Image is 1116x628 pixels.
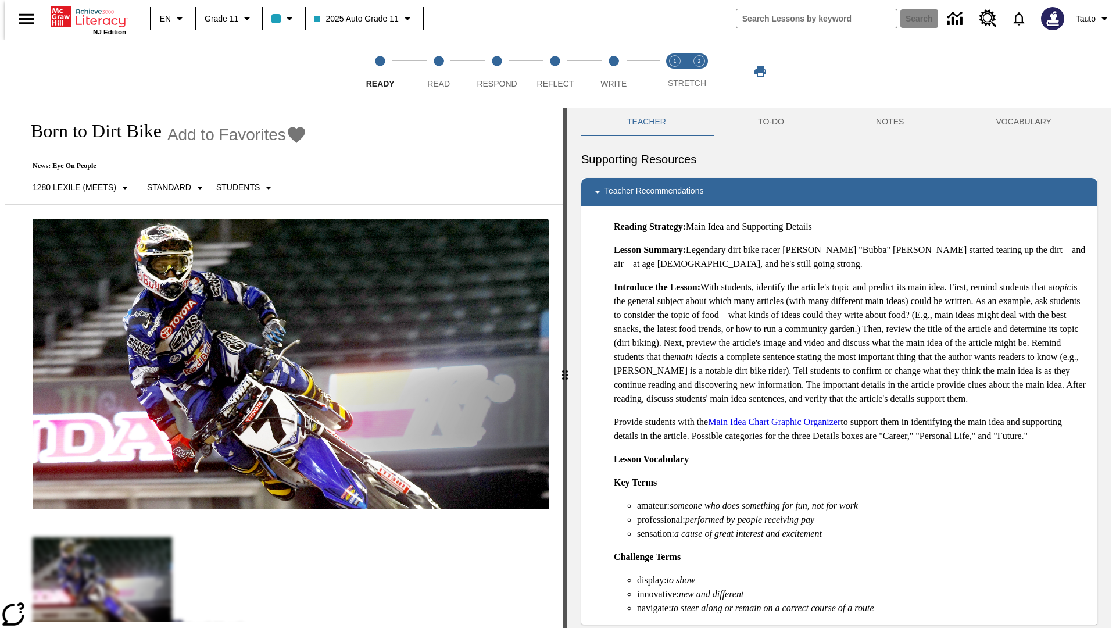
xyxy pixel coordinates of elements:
div: Instructional Panel Tabs [581,108,1097,136]
em: to steer along or remain on a correct course of a route [671,603,874,613]
a: Resource Center, Will open in new tab [972,3,1004,34]
button: Reflect step 4 of 5 [521,40,589,104]
button: Read step 2 of 5 [405,40,472,104]
span: Write [600,79,627,88]
li: innovative: [637,587,1088,601]
li: navigate: [637,601,1088,615]
span: 2025 Auto Grade 11 [314,13,398,25]
span: Reflect [537,79,574,88]
span: STRETCH [668,78,706,88]
button: Language: EN, Select a language [155,8,192,29]
button: Stretch Respond step 2 of 2 [682,40,716,104]
button: Open side menu [9,2,44,36]
img: Motocross racer James Stewart flies through the air on his dirt bike. [33,219,549,509]
li: display: [637,573,1088,587]
p: Legendary dirt bike racer [PERSON_NAME] "Bubba" [PERSON_NAME] started tearing up the dirt—and air... [614,243,1088,271]
button: Print [742,61,779,82]
p: Teacher Recommendations [604,185,703,199]
button: Class: 2025 Auto Grade 11, Select your class [309,8,419,29]
div: activity [567,108,1111,628]
a: Notifications [1004,3,1034,34]
span: Tauto [1076,13,1096,25]
span: NJ Edition [93,28,126,35]
span: Read [427,79,450,88]
text: 1 [673,58,676,64]
h1: Born to Dirt Bike [19,120,162,142]
strong: Challenge Terms [614,552,681,562]
h6: Supporting Resources [581,150,1097,169]
strong: Introduce the Lesson: [614,282,700,292]
p: With students, identify the article's topic and predict its main idea. First, remind students tha... [614,280,1088,406]
p: News: Eye On People [19,162,307,170]
button: Select Lexile, 1280 Lexile (Meets) [28,177,137,198]
a: Data Center [940,3,972,35]
em: someone who does something for fun, not for work [670,501,858,511]
strong: Lesson Summary: [614,245,686,255]
div: Teacher Recommendations [581,178,1097,206]
button: Write step 5 of 5 [580,40,648,104]
button: Select a new avatar [1034,3,1071,34]
button: VOCABULARY [950,108,1097,136]
button: Teacher [581,108,712,136]
strong: Key Terms [614,477,657,487]
button: Scaffolds, Standard [142,177,212,198]
em: main idea [674,352,711,362]
span: Ready [366,79,395,88]
button: Stretch Read step 1 of 2 [658,40,692,104]
span: Grade 11 [205,13,238,25]
em: to show [667,575,695,585]
button: Ready step 1 of 5 [346,40,414,104]
button: Add to Favorites - Born to Dirt Bike [167,124,307,145]
text: 2 [697,58,700,64]
span: EN [160,13,171,25]
div: Press Enter or Spacebar and then press right and left arrow keys to move the slider [563,108,567,628]
li: professional: [637,513,1088,527]
div: reading [5,108,563,622]
div: Home [51,4,126,35]
em: a cause of great interest and excitement [674,529,822,538]
button: Respond step 3 of 5 [463,40,531,104]
p: Standard [147,181,191,194]
button: Grade: Grade 11, Select a grade [200,8,259,29]
button: Class color is light blue. Change class color [267,8,301,29]
span: Respond [477,79,517,88]
p: Students [216,181,260,194]
button: Select Student [212,177,280,198]
em: topic [1053,282,1071,292]
a: Main Idea Chart Graphic Organizer [708,417,840,427]
button: NOTES [830,108,950,136]
img: Avatar [1041,7,1064,30]
li: sensation: [637,527,1088,541]
button: Profile/Settings [1071,8,1116,29]
em: new and different [679,589,743,599]
input: search field [736,9,897,28]
button: TO-DO [712,108,830,136]
span: Add to Favorites [167,126,286,144]
li: amateur: [637,499,1088,513]
em: performed by people receiving pay [685,515,814,524]
p: Provide students with the to support them in identifying the main idea and supporting details in ... [614,415,1088,443]
p: 1280 Lexile (Meets) [33,181,116,194]
strong: Reading Strategy: [614,222,686,231]
p: Main Idea and Supporting Details [614,220,1088,234]
strong: Lesson Vocabulary [614,454,689,464]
